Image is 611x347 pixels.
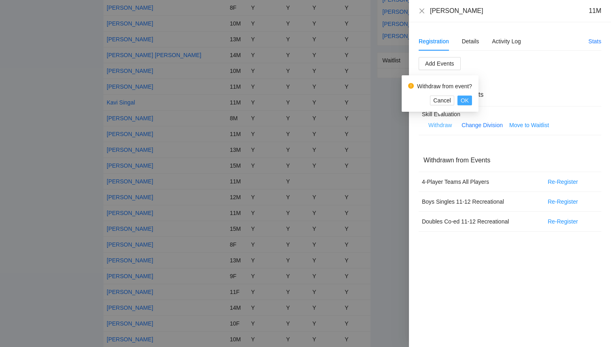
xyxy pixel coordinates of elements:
span: Re-Register [548,177,578,186]
div: Withdrawn from Events [423,149,596,172]
span: Add Events [425,59,454,68]
span: Re-Register [548,217,578,226]
a: Stats [588,38,601,45]
td: Doubles Co-ed 11-12 Recreational [419,212,538,232]
a: Change Division [461,122,503,128]
button: OK [457,96,472,105]
span: close [419,8,425,14]
button: Re-Register [541,195,584,208]
div: Details [462,37,479,46]
span: Withdraw [428,121,452,130]
div: Registered to Events [423,83,596,106]
div: Withdraw from event? [417,82,472,91]
button: Cancel [430,96,454,105]
div: Registration [419,37,449,46]
span: Re-Register [548,197,578,206]
td: Boys Singles 11-12 Recreational [419,192,538,212]
span: exclamation-circle [408,83,414,89]
button: Re-Register [541,175,584,188]
span: Cancel [433,96,451,105]
button: Add Events [419,57,461,70]
button: Close [419,8,425,15]
div: Skill Evaluation [422,110,590,119]
button: Withdraw [422,119,458,132]
span: Move to Waitlist [509,121,549,130]
td: 4-Player Teams All Players [419,172,538,192]
div: Activity Log [492,37,521,46]
div: 11M [589,6,601,15]
span: OK [461,96,469,105]
button: Move to Waitlist [506,120,552,130]
button: Re-Register [541,215,584,228]
div: [PERSON_NAME] [430,6,483,15]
